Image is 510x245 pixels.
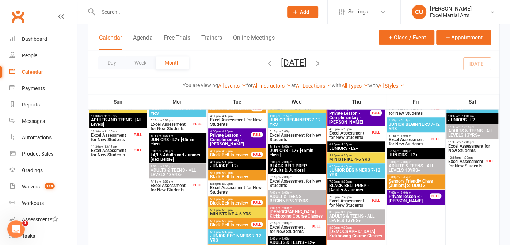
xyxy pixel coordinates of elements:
[388,122,443,131] span: JUNIOR BEGINNERS 7-12 YRS
[399,191,411,194] span: - 8:00pm
[280,237,292,240] span: - 9:00pm
[460,114,474,118] span: - 11:00am
[91,133,132,142] span: Excel Assessment for New Students
[483,158,495,164] div: FULL
[399,134,411,137] span: - 6:00pm
[388,176,443,179] span: 6:00pm
[210,234,264,242] span: JUNIOR BEGINNERS 7-12 YRS
[221,171,233,175] span: - 5:20pm
[246,82,253,88] strong: for
[22,233,35,239] div: Tasks
[368,82,378,88] strong: with
[218,83,246,89] a: All events
[7,220,25,238] iframe: Intercom live chat
[430,5,472,12] div: [PERSON_NAME]
[22,220,28,226] span: 1
[329,128,370,131] span: 4:30pm
[201,34,222,50] button: Trainers
[91,107,145,111] span: MINISTRIKE 4-6 YRS
[378,83,405,89] a: All Styles
[161,119,173,122] span: - 6:00pm
[370,110,382,116] div: FULL
[269,222,311,225] span: 7:15pm
[448,125,497,129] span: 11:15am
[329,143,384,146] span: 4:30pm
[269,107,324,111] span: MINISTRIKE 4-6 YRS
[210,212,264,216] span: MINISTRIKE 4-6 YRS
[448,144,497,153] span: Excel Assessment for New Students
[388,137,430,146] span: Excel Assessment for New Students
[388,153,443,157] span: JUNIORS - L2+
[269,130,324,133] span: 5:15pm
[280,114,292,118] span: - 5:15pm
[448,156,484,159] span: 12:15pm
[9,47,77,64] a: People
[221,219,233,223] span: - 6:20pm
[9,162,77,179] a: Gradings
[22,118,45,124] div: Messages
[267,94,327,109] th: Wed
[329,199,370,207] span: Excel Assessment for New Students
[91,118,145,127] span: ADULTS AND TEENS - [All Levels]
[150,153,205,162] span: L4/L5 Adults and Juniors [Red Belts+]
[280,191,292,194] span: - 8:00pm
[269,240,324,245] span: ADULTS & TEENS - L2+
[132,132,144,137] div: FULL
[9,179,77,195] a: Waivers 119
[150,119,192,122] span: 5:15pm
[296,83,332,89] a: All Locations
[150,183,192,192] span: Excel Assessment for New Students
[269,210,324,218] span: [DEMOGRAPHIC_DATA] Kickboxing Course Classes
[269,225,311,234] span: Excel Assessment for New Students
[45,183,55,189] span: 119
[388,191,430,194] span: 7:00pm
[221,198,233,201] span: - 5:50pm
[22,69,43,75] div: Calendar
[329,108,370,111] span: 4:00pm
[280,206,292,210] span: - 8:00pm
[388,107,430,116] span: Excel Assessment for New Students
[22,151,53,157] div: Product Sales
[150,149,205,153] span: 6:00pm
[269,148,324,157] span: JUNIORS - L2+ [45min class]
[133,34,153,50] button: Agenda
[446,94,499,109] th: Sat
[460,141,474,144] span: - 12:00pm
[269,118,324,127] span: JUNIOR BEGINNERS 7-12 YRS
[340,180,352,183] span: - 8:00pm
[210,107,251,111] span: Black Belt Interview
[9,129,77,146] a: Automations
[233,34,275,50] button: Online Meetings
[210,201,251,205] span: Black Belt Interview
[150,122,192,131] span: Excel Assessment for New Students
[161,134,173,137] span: - 6:00pm
[388,179,443,188] span: Sensory Friendly Class [Juniors] STUDIO 3
[251,152,263,157] div: FULL
[150,168,205,177] span: ADULTS & TEENS - ALL LEVELS 13YRS+
[210,153,251,157] span: Black Belt Interview
[98,56,125,69] button: Day
[340,195,352,199] span: - 7:45pm
[208,94,267,109] th: Tue
[91,145,132,148] span: 11:30am
[448,141,497,144] span: 11:15am
[386,94,446,109] th: Fri
[280,145,292,148] span: - 6:00pm
[269,237,324,240] span: 8:00pm
[448,114,497,118] span: 10:15am
[461,156,473,159] span: - 1:00pm
[22,184,40,190] div: Waivers
[210,230,264,234] span: 6:00pm
[91,148,132,157] span: Excel Assessment for New Students
[221,114,233,118] span: - 4:45pm
[388,134,430,137] span: 5:15pm
[161,149,173,153] span: - 7:00pm
[221,230,233,234] span: - 6:45pm
[269,179,324,188] span: Excel Assessment for New Students
[329,165,384,168] span: 6:00pm
[327,94,386,109] th: Thu
[9,146,77,162] a: Product Sales
[22,167,43,173] div: Gradings
[436,30,491,45] button: Appointment
[221,130,233,133] span: - 4:30pm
